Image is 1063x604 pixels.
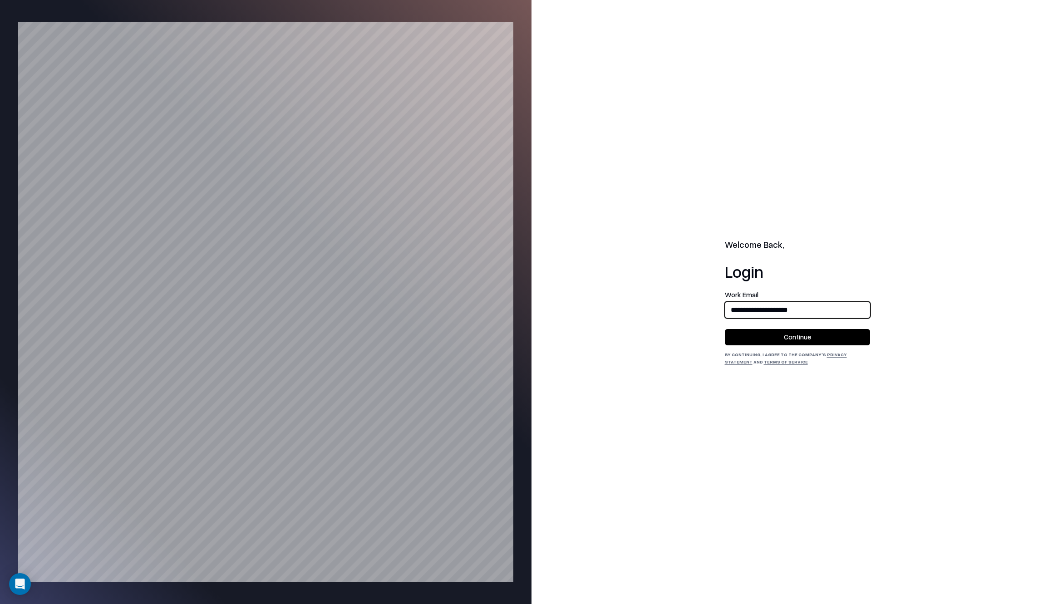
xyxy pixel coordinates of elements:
label: Work Email [725,291,870,298]
a: Privacy Statement [725,352,847,364]
div: By continuing, I agree to the Company's and [725,351,870,365]
h2: Welcome Back, [725,239,870,251]
h1: Login [725,262,870,280]
div: Open Intercom Messenger [9,573,31,595]
a: Terms of Service [764,359,808,364]
button: Continue [725,329,870,345]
